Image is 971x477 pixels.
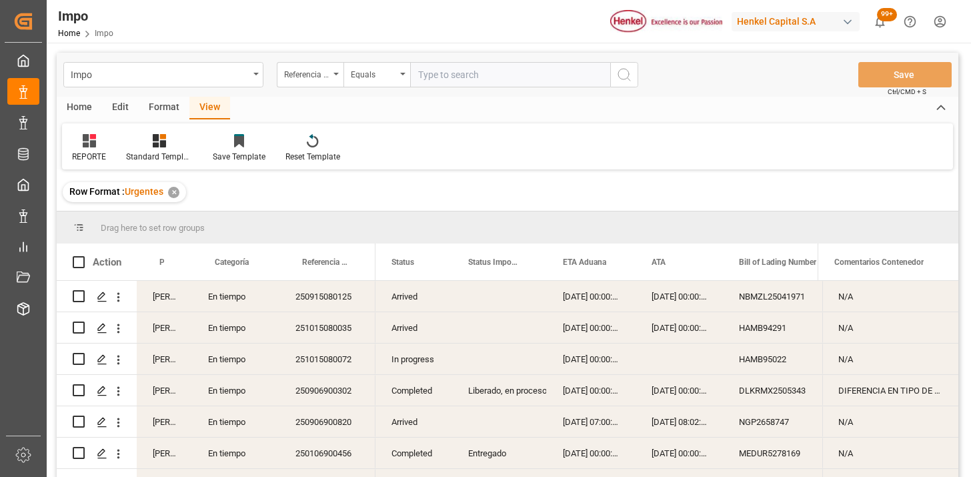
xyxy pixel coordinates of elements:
div: [PERSON_NAME] [137,312,192,343]
button: open menu [343,62,410,87]
a: Home [58,29,80,38]
div: En tiempo [192,438,279,468]
span: ETA Aduana [563,258,606,267]
div: Equals [351,65,396,81]
div: [DATE] 00:00:00 [636,375,723,406]
div: Press SPACE to select this row. [822,406,958,438]
div: Press SPACE to select this row. [57,375,375,406]
div: Referencia Leschaco [284,65,329,81]
div: Press SPACE to select this row. [57,438,375,469]
div: Completed [375,438,452,468]
div: Press SPACE to select this row. [822,438,958,469]
div: [DATE] 00:00:00 [547,375,636,406]
div: HAMB94291 [723,312,856,343]
div: Reset Template [285,151,340,163]
div: Standard Templates [126,151,193,163]
div: [DATE] 00:00:00 [636,438,723,468]
div: Henkel Capital S.A [732,12,860,31]
div: [DATE] 00:00:00 [636,281,723,312]
div: Impo [58,6,113,26]
span: Bill of Lading Number [739,258,816,267]
div: Press SPACE to select this row. [57,344,375,375]
div: [PERSON_NAME] [137,375,192,406]
div: N/A [822,406,958,437]
div: Entregado [468,438,531,469]
div: [PERSON_NAME] [137,406,192,437]
span: Status Importación [468,258,519,267]
button: Henkel Capital S.A [732,9,865,34]
div: Press SPACE to select this row. [57,281,375,312]
span: Persona responsable de seguimiento [159,258,164,267]
div: MEDUR5278169 [723,438,856,468]
div: En tiempo [192,375,279,406]
button: open menu [63,62,263,87]
span: Urgentes [125,186,163,197]
span: Status [391,258,414,267]
div: Press SPACE to select this row. [822,312,958,344]
div: Action [93,256,121,268]
div: Press SPACE to select this row. [822,281,958,312]
div: [PERSON_NAME] [137,438,192,468]
div: [PERSON_NAME] [137,281,192,312]
div: N/A [822,344,958,374]
div: N/A [822,281,958,312]
div: Press SPACE to select this row. [57,312,375,344]
div: NBMZL25041971 [723,281,856,312]
div: 250906900302 [279,375,375,406]
span: 99+ [877,8,897,21]
span: Categoría [215,258,249,267]
div: Arrived [375,281,452,312]
div: Completed [375,375,452,406]
div: View [189,97,230,119]
div: En tiempo [192,406,279,437]
button: Save [858,62,952,87]
div: Press SPACE to select this row. [57,406,375,438]
div: Format [139,97,189,119]
div: 250906900820 [279,406,375,437]
button: open menu [277,62,343,87]
div: Impo [71,65,249,82]
div: DLKRMX2505343 [723,375,856,406]
div: Save Template [213,151,265,163]
span: Drag here to set row groups [101,223,205,233]
img: Henkel%20logo.jpg_1689854090.jpg [610,10,722,33]
div: [DATE] 00:00:00 [547,344,636,374]
div: DIFERENCIA EN TIPO DE CONTENEDOR ENTRE REVALIDADO, TERMINAL Y MBL [822,375,958,406]
div: 251015080072 [279,344,375,374]
div: Home [57,97,102,119]
span: ATA [652,258,666,267]
span: Comentarios Contenedor [834,258,924,267]
div: En tiempo [192,281,279,312]
div: In progress [375,344,452,374]
div: [DATE] 00:00:00 [547,312,636,343]
span: Referencia Leschaco [302,258,347,267]
div: HAMB95022 [723,344,856,374]
div: En tiempo [192,344,279,374]
div: 250915080125 [279,281,375,312]
button: search button [610,62,638,87]
div: ✕ [168,187,179,198]
div: REPORTE [72,151,106,163]
div: [PERSON_NAME] [137,344,192,374]
div: Arrived [375,406,452,437]
div: N/A [822,312,958,343]
div: Liberado, en proceso entrega [468,376,531,406]
div: Press SPACE to select this row. [822,344,958,375]
input: Type to search [410,62,610,87]
div: [DATE] 07:00:00 [547,406,636,437]
div: Arrived [375,312,452,343]
div: NGP2658747 [723,406,856,437]
div: [DATE] 00:00:00 [636,312,723,343]
div: [DATE] 00:00:00 [547,281,636,312]
div: [DATE] 00:00:00 [547,438,636,468]
div: Edit [102,97,139,119]
span: Row Format : [69,186,125,197]
div: Press SPACE to select this row. [822,375,958,406]
button: Help Center [895,7,925,37]
div: En tiempo [192,312,279,343]
span: Ctrl/CMD + S [888,87,926,97]
button: show 101 new notifications [865,7,895,37]
div: [DATE] 08:02:00 [636,406,723,437]
div: 250106900456 [279,438,375,468]
div: 251015080035 [279,312,375,343]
